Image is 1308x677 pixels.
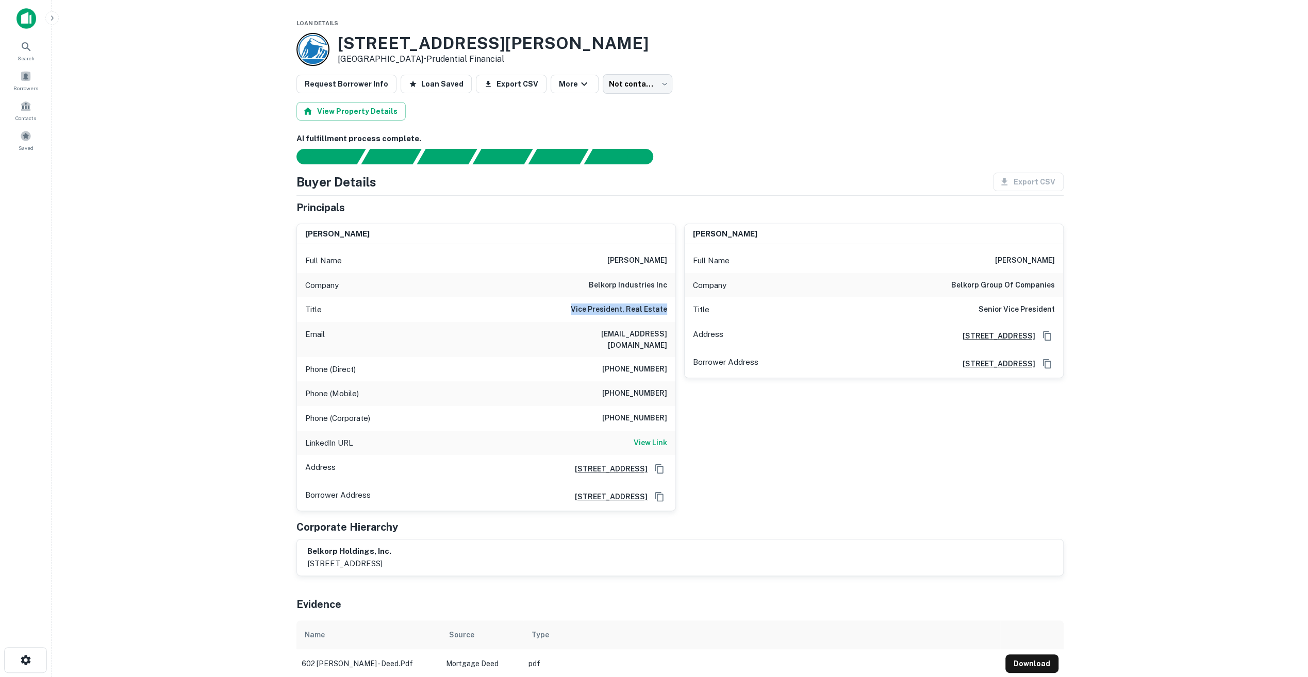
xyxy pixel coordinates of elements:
p: Phone (Mobile) [305,387,359,400]
h6: belkorp holdings, inc. [307,546,391,557]
a: Search [3,37,48,64]
h5: Principals [296,200,345,215]
button: View Property Details [296,102,406,121]
h6: AI fulfillment process complete. [296,133,1064,145]
h6: [PHONE_NUMBER] [602,363,667,376]
h3: [STREET_ADDRESS][PERSON_NAME] [338,33,649,53]
h6: [PERSON_NAME] [693,228,757,240]
span: Borrowers [13,84,38,92]
span: Contacts [15,114,36,122]
h6: belkorp industries inc [589,279,667,292]
a: Saved [3,126,48,154]
a: View Link [634,437,667,449]
p: Email [305,328,325,351]
div: Sending borrower request to AI... [284,149,361,164]
h6: View Link [634,437,667,448]
div: AI fulfillment process complete. [584,149,666,164]
h5: Evidence [296,597,341,612]
th: Source [441,620,523,649]
span: Search [18,54,35,62]
h6: [PHONE_NUMBER] [602,387,667,400]
p: Full Name [693,255,730,267]
h4: Buyer Details [296,173,376,191]
a: [STREET_ADDRESS] [954,358,1035,369]
button: Copy Address [1039,356,1055,371]
p: Company [693,279,726,292]
button: Request Borrower Info [296,75,396,93]
p: Address [693,328,723,344]
p: Borrower Address [305,489,371,504]
p: [STREET_ADDRESS] [307,557,391,570]
div: Principals found, still searching for contact information. This may take time... [528,149,588,164]
h6: belkorp group of companies [951,279,1055,292]
p: Full Name [305,255,342,267]
span: Loan Details [296,20,338,26]
h6: Senior Vice President [979,303,1055,316]
h6: [EMAIL_ADDRESS][DOMAIN_NAME] [543,328,667,351]
span: Saved [19,144,34,152]
p: LinkedIn URL [305,437,353,449]
p: Phone (Direct) [305,363,356,376]
div: Type [532,629,549,641]
th: Name [296,620,441,649]
a: Borrowers [3,66,48,94]
a: Contacts [3,96,48,124]
p: Phone (Corporate) [305,412,370,425]
button: Copy Address [652,489,667,504]
h6: Vice President, Real Estate [571,303,667,316]
div: Source [449,629,474,641]
div: Documents found, AI parsing details... [417,149,477,164]
p: Borrower Address [693,356,758,371]
h6: [PERSON_NAME] [995,255,1055,267]
p: Company [305,279,339,292]
button: Download [1005,654,1058,673]
button: Export CSV [476,75,547,93]
h6: [PHONE_NUMBER] [602,412,667,425]
div: Your request is received and processing... [361,149,421,164]
button: Copy Address [652,461,667,477]
h6: [PERSON_NAME] [305,228,370,240]
a: Prudential Financial [426,54,504,64]
iframe: Chat Widget [1256,595,1308,644]
div: Name [305,629,325,641]
img: capitalize-icon.png [16,8,36,29]
div: Not contacted [603,74,672,94]
h6: [PERSON_NAME] [607,255,667,267]
p: [GEOGRAPHIC_DATA] • [338,53,649,65]
button: More [551,75,599,93]
a: [STREET_ADDRESS] [954,330,1035,342]
button: Copy Address [1039,328,1055,344]
a: [STREET_ADDRESS] [567,491,648,502]
button: Loan Saved [401,75,472,93]
h5: Corporate Hierarchy [296,519,398,535]
p: Title [305,303,322,316]
a: [STREET_ADDRESS] [567,463,648,475]
th: Type [523,620,1000,649]
p: Address [305,461,336,477]
p: Title [693,303,709,316]
div: Principals found, AI now looking for contact information... [472,149,533,164]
